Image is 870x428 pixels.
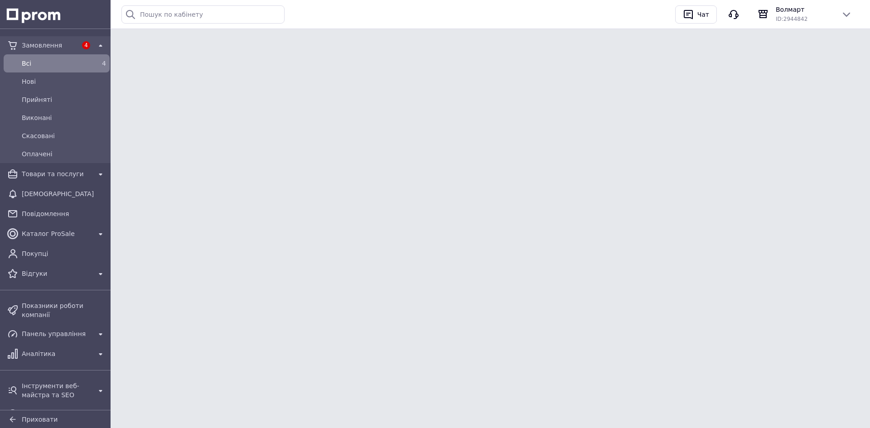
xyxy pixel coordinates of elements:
[22,59,88,68] span: Всi
[22,149,106,159] span: Оплачені
[22,41,77,50] span: Замовлення
[776,5,834,14] span: Волмарт
[22,409,92,418] span: Управління сайтом
[121,5,285,24] input: Пошук по кабінету
[22,189,106,198] span: [DEMOGRAPHIC_DATA]
[82,41,90,49] span: 4
[22,301,106,319] span: Показники роботи компанії
[22,95,106,104] span: Прийняті
[22,113,106,122] span: Виконані
[22,381,92,399] span: Інструменти веб-майстра та SEO
[22,329,92,338] span: Панель управління
[22,269,92,278] span: Відгуки
[22,169,92,178] span: Товари та послуги
[22,131,106,140] span: Скасовані
[22,249,106,258] span: Покупці
[22,77,106,86] span: Нові
[696,8,711,21] div: Чат
[776,16,807,22] span: ID: 2944842
[22,416,58,423] span: Приховати
[22,229,92,238] span: Каталог ProSale
[22,209,106,218] span: Повідомлення
[675,5,717,24] button: Чат
[102,60,106,67] span: 4
[22,349,92,358] span: Аналітика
